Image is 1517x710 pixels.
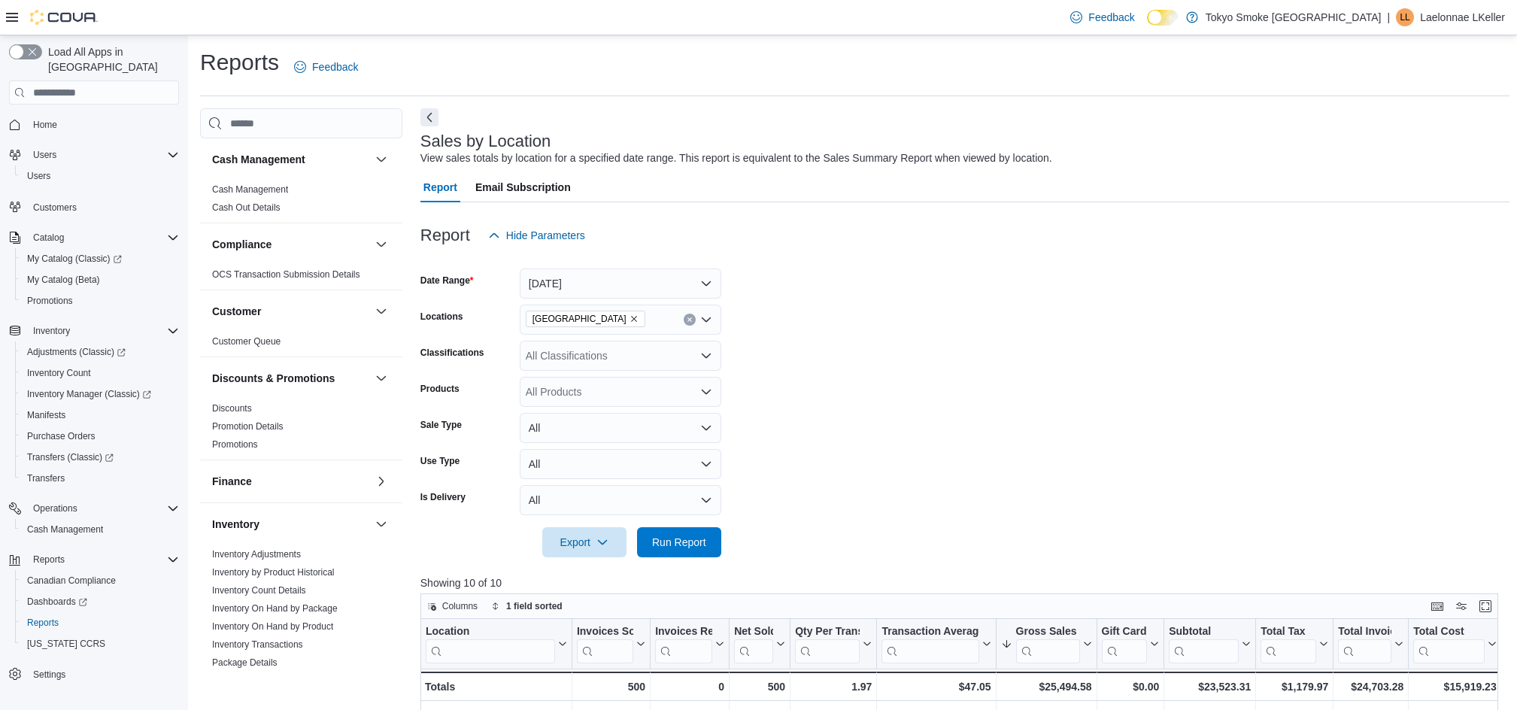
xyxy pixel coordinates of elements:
div: $15,919.23 [1413,678,1496,696]
span: Feedback [312,59,358,74]
div: Transaction Average [881,625,978,663]
a: Customers [27,199,83,217]
button: Gross Sales [1000,625,1091,663]
button: 1 field sorted [485,597,569,615]
span: Load All Apps in [GEOGRAPHIC_DATA] [42,44,179,74]
a: Canadian Compliance [21,572,122,590]
p: | [1387,8,1390,26]
a: Purchase Orders [21,427,102,445]
button: Invoices Ref [655,625,724,663]
span: Purchase Orders [27,430,96,442]
div: Invoices Sold [577,625,633,663]
a: Reports [21,614,65,632]
div: Cash Management [200,181,402,223]
div: Compliance [200,265,402,290]
span: Transfers [21,469,179,487]
div: $23,523.31 [1169,678,1251,696]
span: Users [33,149,56,161]
div: Net Sold [734,625,773,663]
button: Location [426,625,567,663]
span: Settings [33,669,65,681]
button: Compliance [372,235,390,253]
h3: Cash Management [212,152,305,167]
div: Laelonnae LKeller [1396,8,1414,26]
button: Cash Management [212,152,369,167]
button: Enter fullscreen [1476,597,1494,615]
span: Inventory Adjustments [212,548,301,560]
button: Net Sold [734,625,785,663]
a: Adjustments (Classic) [15,341,185,363]
button: Remove Manitoba from selection in this group [630,314,639,323]
button: Finance [212,474,369,489]
span: Discounts [212,402,252,414]
div: Gift Card Sales [1101,625,1147,663]
div: 500 [577,678,645,696]
span: Purchase Orders [21,427,179,445]
button: Users [27,146,62,164]
a: My Catalog (Classic) [21,250,128,268]
a: Feedback [1064,2,1140,32]
button: Settings [3,663,185,685]
span: Inventory On Hand by Product [212,620,333,633]
span: Dashboards [21,593,179,611]
button: Total Tax [1261,625,1328,663]
h3: Customer [212,304,261,319]
span: Promotions [21,292,179,310]
span: Cash Management [212,184,288,196]
a: Feedback [288,52,364,82]
div: Total Invoiced [1338,625,1391,663]
label: Locations [420,311,463,323]
img: Cova [30,10,98,25]
button: Cash Management [15,519,185,540]
button: Columns [421,597,484,615]
h3: Discounts & Promotions [212,371,335,386]
button: Transaction Average [881,625,991,663]
button: Open list of options [700,386,712,398]
a: Cash Management [21,520,109,539]
input: Dark Mode [1147,10,1179,26]
p: Showing 10 of 10 [420,575,1509,590]
div: Net Sold [734,625,773,639]
div: Total Tax [1261,625,1316,663]
button: Manifests [15,405,185,426]
button: Users [15,165,185,187]
label: Is Delivery [420,491,466,503]
button: Hide Parameters [482,220,591,250]
h3: Compliance [212,237,272,252]
button: Invoices Sold [577,625,645,663]
div: $47.05 [881,678,991,696]
div: Invoices Ref [655,625,712,663]
button: Run Report [637,527,721,557]
span: Run Report [652,535,706,550]
a: Home [27,116,63,134]
div: Totals [425,678,567,696]
button: Discounts & Promotions [212,371,369,386]
span: Home [33,119,57,131]
h3: Sales by Location [420,132,551,150]
span: Cash Out Details [212,202,281,214]
div: Transaction Average [881,625,978,639]
div: Customer [200,332,402,357]
h3: Finance [212,474,252,489]
span: Inventory Manager (Classic) [21,385,179,403]
span: Users [27,146,179,164]
div: Total Cost [1413,625,1484,639]
span: Transfers (Classic) [21,448,179,466]
span: Reports [33,554,65,566]
a: Discounts [212,403,252,414]
button: Total Invoiced [1338,625,1403,663]
div: $25,494.58 [1000,678,1091,696]
button: Customers [3,196,185,217]
span: Inventory Manager (Classic) [27,388,151,400]
span: My Catalog (Beta) [21,271,179,289]
button: Open list of options [700,350,712,362]
span: Transfers [27,472,65,484]
span: OCS Transaction Submission Details [212,269,360,281]
div: Discounts & Promotions [200,399,402,460]
button: My Catalog (Beta) [15,269,185,290]
span: Inventory Count Details [212,584,306,596]
a: Inventory Transactions [212,639,303,650]
a: My Catalog (Classic) [15,248,185,269]
button: Home [3,114,185,135]
div: Qty Per Transaction [795,625,860,663]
